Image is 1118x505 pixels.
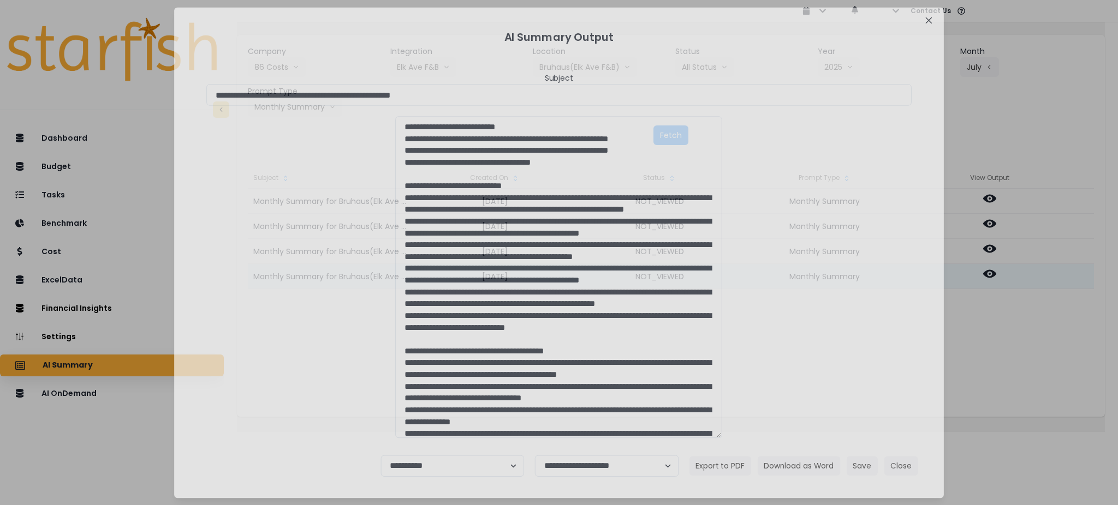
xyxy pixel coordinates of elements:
button: Download as Word [758,456,840,475]
button: Save [847,456,878,475]
button: Close [920,11,937,28]
header: AI Summary Output [187,20,931,53]
button: Export to PDF [689,456,751,475]
header: Subject [545,73,573,84]
button: Close [884,456,918,475]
